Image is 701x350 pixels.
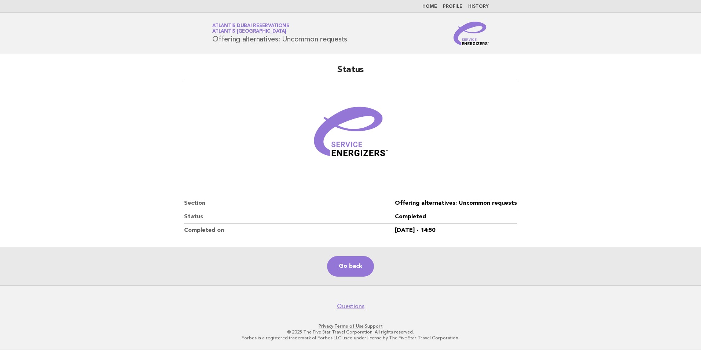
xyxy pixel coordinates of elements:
[212,29,286,34] span: Atlantis [GEOGRAPHIC_DATA]
[327,256,374,277] a: Go back
[319,324,333,329] a: Privacy
[468,4,489,9] a: History
[184,197,395,210] dt: Section
[395,210,517,224] dd: Completed
[334,324,364,329] a: Terms of Use
[184,224,395,237] dt: Completed on
[307,91,394,179] img: Verified
[126,335,575,341] p: Forbes is a registered trademark of Forbes LLC used under license by The Five Star Travel Corpora...
[422,4,437,9] a: Home
[184,210,395,224] dt: Status
[337,303,364,310] a: Questions
[454,22,489,45] img: Service Energizers
[212,23,289,34] a: Atlantis Dubai ReservationsAtlantis [GEOGRAPHIC_DATA]
[184,64,517,82] h2: Status
[365,324,383,329] a: Support
[126,329,575,335] p: © 2025 The Five Star Travel Corporation. All rights reserved.
[212,24,347,43] h1: Offering alternatives: Uncommon requests
[126,323,575,329] p: · ·
[443,4,462,9] a: Profile
[395,197,517,210] dd: Offering alternatives: Uncommon requests
[395,224,517,237] dd: [DATE] - 14:50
